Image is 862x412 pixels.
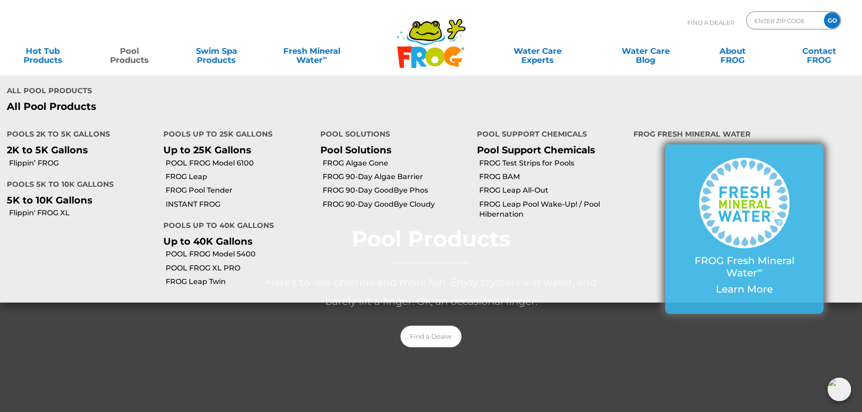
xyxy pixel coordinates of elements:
[479,158,627,168] a: FROG Test Strips for Pools
[633,126,855,144] h4: FROG Fresh Mineral Water
[824,12,840,28] input: GO
[7,144,150,156] p: 2K to 5K Gallons
[612,42,679,60] a: Water CareBlog
[757,265,762,275] sup: ∞
[7,83,424,101] h4: All Pool Products
[166,199,313,209] a: INSTANT FROG
[828,378,851,401] img: openIcon
[323,54,327,61] sup: ∞
[163,236,306,247] p: Up to 40K Gallons
[323,172,470,182] a: FROG 90-Day Algae Barrier
[479,185,627,195] a: FROG Leap All-Out
[9,158,157,168] a: Flippin’ FROG
[477,126,620,144] h4: Pool Support Chemicals
[7,101,424,113] a: All Pool Products
[323,185,470,195] a: FROG 90-Day GoodBye Phos
[323,158,470,168] a: FROG Algae Gone
[477,144,620,156] p: Pool Support Chemicals
[320,144,391,156] a: Pool Solutions
[166,185,313,195] a: FROG Pool Tender
[163,144,306,156] p: Up to 25K Gallons
[166,263,313,273] a: POOL FROG XL PRO
[320,126,463,144] h4: Pool Solutions
[7,126,150,144] h4: Pools 2K to 5K Gallons
[183,42,250,60] a: Swim SpaProducts
[786,42,853,60] a: ContactFROG
[166,158,313,168] a: POOL FROG Model 6100
[699,42,766,60] a: AboutFROG
[479,172,627,182] a: FROG BAM
[683,284,805,295] p: Learn More
[9,208,157,218] a: Flippin' FROG XL
[479,199,627,220] a: FROG Leap Pool Wake-Up! / Pool Hibernation
[96,42,163,60] a: PoolProducts
[753,14,814,27] input: Zip Code Form
[7,194,150,206] p: 5K to 10K Gallons
[166,249,313,259] a: POOL FROG Model 5400
[323,199,470,209] a: FROG 90-Day GoodBye Cloudy
[163,126,306,144] h4: Pools up to 25K Gallons
[687,11,734,34] p: Find A Dealer
[166,277,313,287] a: FROG Leap Twin
[9,42,76,60] a: Hot TubProducts
[483,42,592,60] a: Water CareExperts
[166,172,313,182] a: FROG Leap
[269,42,354,60] a: Fresh MineralWater∞
[400,326,462,347] a: Find a Dealer
[163,218,306,236] h4: Pools up to 40K Gallons
[683,158,805,300] a: FROG Fresh Mineral Water∞ Learn More
[683,255,805,279] p: FROG Fresh Mineral Water
[7,176,150,194] h4: Pools 5K to 10K Gallons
